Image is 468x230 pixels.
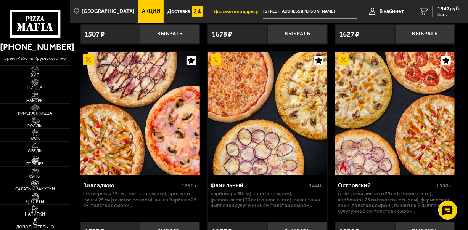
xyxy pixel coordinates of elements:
p: Карбонара 30 см (толстое с сыром), [PERSON_NAME] 30 см (тонкое тесто), Пикантный цыплёнок сулугун... [211,191,325,208]
div: Островский [338,182,435,189]
span: 1507 ₽ [84,30,105,38]
button: Выбрать [140,24,200,44]
span: Доставка [167,9,190,14]
div: Вилладжио [83,182,180,189]
img: Острое блюдо [338,161,349,172]
button: Выбрать [268,24,328,44]
a: АкционныйФамильный [208,52,327,175]
span: Акции [142,9,160,14]
span: В кабинет [380,9,404,14]
input: Ваш адрес доставки [263,5,357,19]
span: 1947 руб. [437,6,460,11]
span: 3 шт. [437,12,460,17]
span: 1440 г [309,182,325,189]
button: Выбрать [395,24,455,44]
img: Фамильный [208,52,327,175]
img: Акционный [211,54,222,65]
span: 1678 ₽ [212,30,232,38]
a: АкционныйОстрое блюдоОстровский [335,52,455,175]
span: [GEOGRAPHIC_DATA] [82,9,135,14]
p: Пепперони Пиканто 25 см (тонкое тесто), Карбонара 25 см (толстое с сыром), Фермерская 25 см (толс... [338,191,452,214]
img: Вилладжио [80,52,200,175]
img: Островский [335,52,455,175]
a: АкционныйВилладжио [80,52,200,175]
img: Акционный [83,54,94,65]
p: Фермерская 25 см (толстое с сыром), Прошутто Фунги 25 см (толстое с сыром), Чикен Барбекю 25 см (... [83,191,198,208]
span: улица Коллонтай, 2 [263,5,357,19]
span: 1550 г [437,182,452,189]
img: 15daf4d41897b9f0e9f617042186c801.svg [192,6,203,17]
span: 1290 г [182,182,197,189]
div: Фамильный [211,182,307,189]
span: Доставить по адресу: [214,9,263,14]
img: Акционный [338,54,349,65]
span: 1627 ₽ [339,30,359,38]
